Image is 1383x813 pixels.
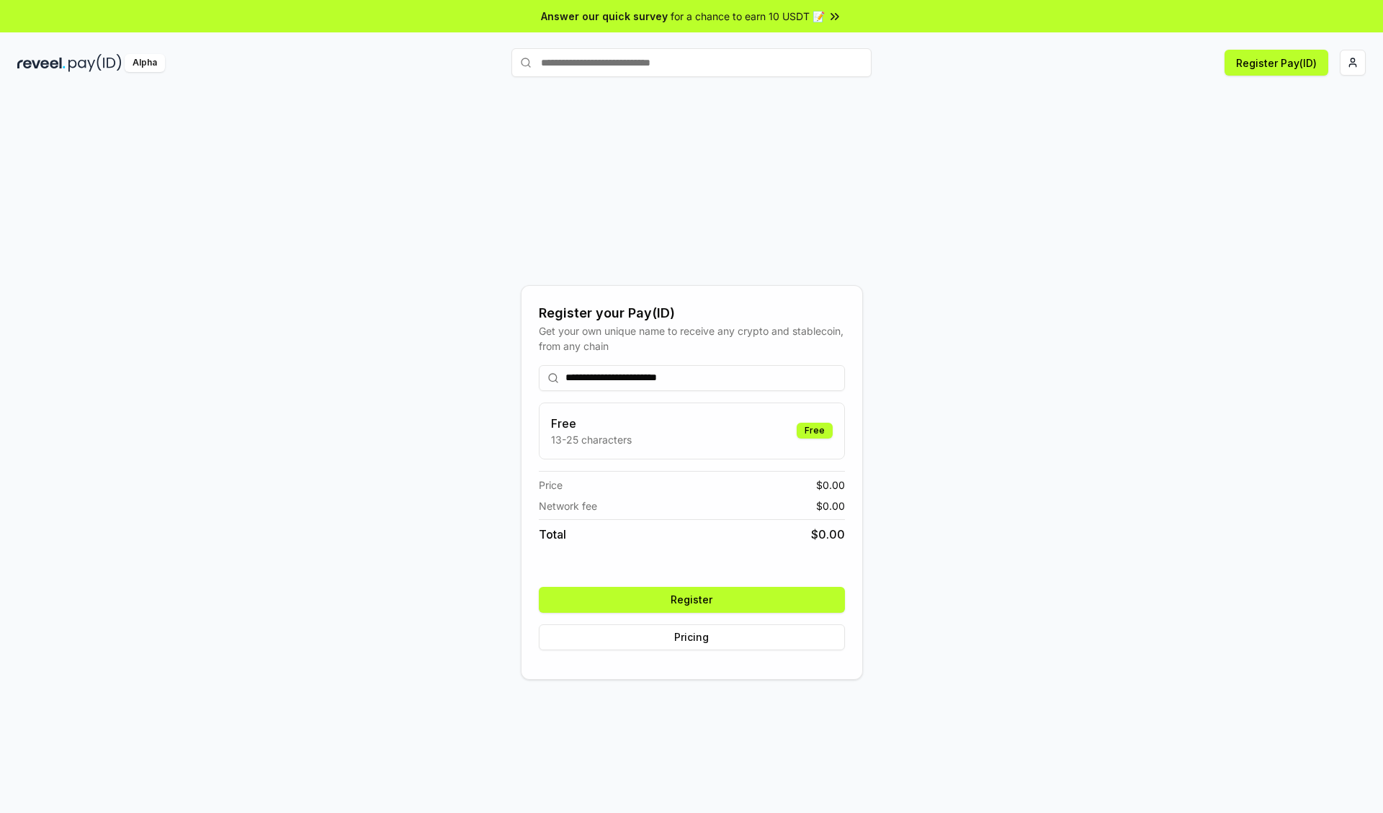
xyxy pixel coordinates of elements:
[551,432,632,447] p: 13-25 characters
[17,54,66,72] img: reveel_dark
[539,526,566,543] span: Total
[671,9,825,24] span: for a chance to earn 10 USDT 📝
[539,587,845,613] button: Register
[539,624,845,650] button: Pricing
[816,477,845,493] span: $ 0.00
[68,54,122,72] img: pay_id
[539,498,597,513] span: Network fee
[539,323,845,354] div: Get your own unique name to receive any crypto and stablecoin, from any chain
[541,9,668,24] span: Answer our quick survey
[811,526,845,543] span: $ 0.00
[125,54,165,72] div: Alpha
[539,477,563,493] span: Price
[816,498,845,513] span: $ 0.00
[1225,50,1328,76] button: Register Pay(ID)
[797,423,833,439] div: Free
[539,303,845,323] div: Register your Pay(ID)
[551,415,632,432] h3: Free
